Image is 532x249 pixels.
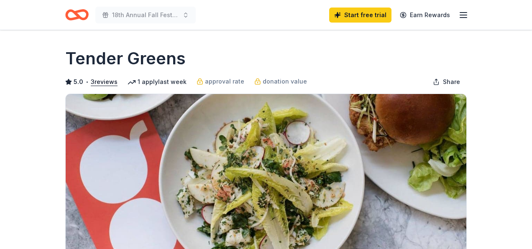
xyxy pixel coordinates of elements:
[395,8,455,23] a: Earn Rewards
[74,77,83,87] span: 5.0
[197,76,244,86] a: approval rate
[329,8,391,23] a: Start free trial
[95,7,196,23] button: 18th Annual Fall Festival
[426,74,467,90] button: Share
[128,77,187,87] div: 1 apply last week
[443,77,460,87] span: Share
[263,76,307,86] span: donation value
[254,76,307,86] a: donation value
[86,79,89,85] span: •
[91,77,118,87] button: 3reviews
[65,47,186,70] h1: Tender Greens
[65,5,89,25] a: Home
[112,10,179,20] span: 18th Annual Fall Festival
[205,76,244,86] span: approval rate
